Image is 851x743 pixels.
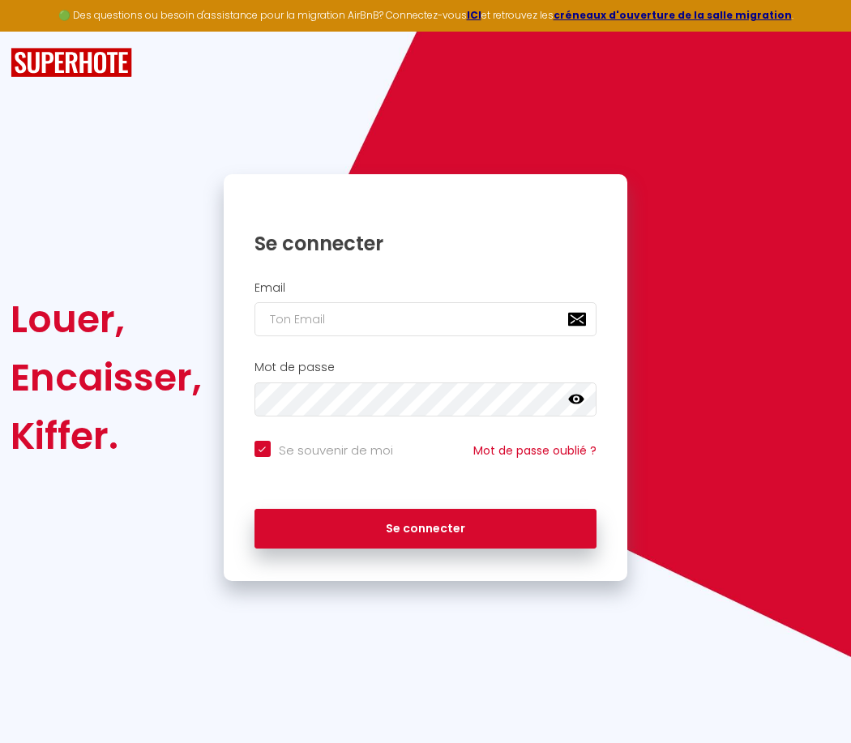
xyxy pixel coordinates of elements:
a: ICI [467,8,481,22]
button: Se connecter [254,509,597,549]
div: Louer, [11,290,202,348]
div: Kiffer. [11,407,202,465]
h2: Email [254,281,597,295]
div: Encaisser, [11,348,202,407]
a: créneaux d'ouverture de la salle migration [554,8,792,22]
a: Mot de passe oublié ? [473,442,597,459]
img: SuperHote logo [11,48,132,78]
h1: Se connecter [254,231,597,256]
input: Ton Email [254,302,597,336]
h2: Mot de passe [254,361,597,374]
